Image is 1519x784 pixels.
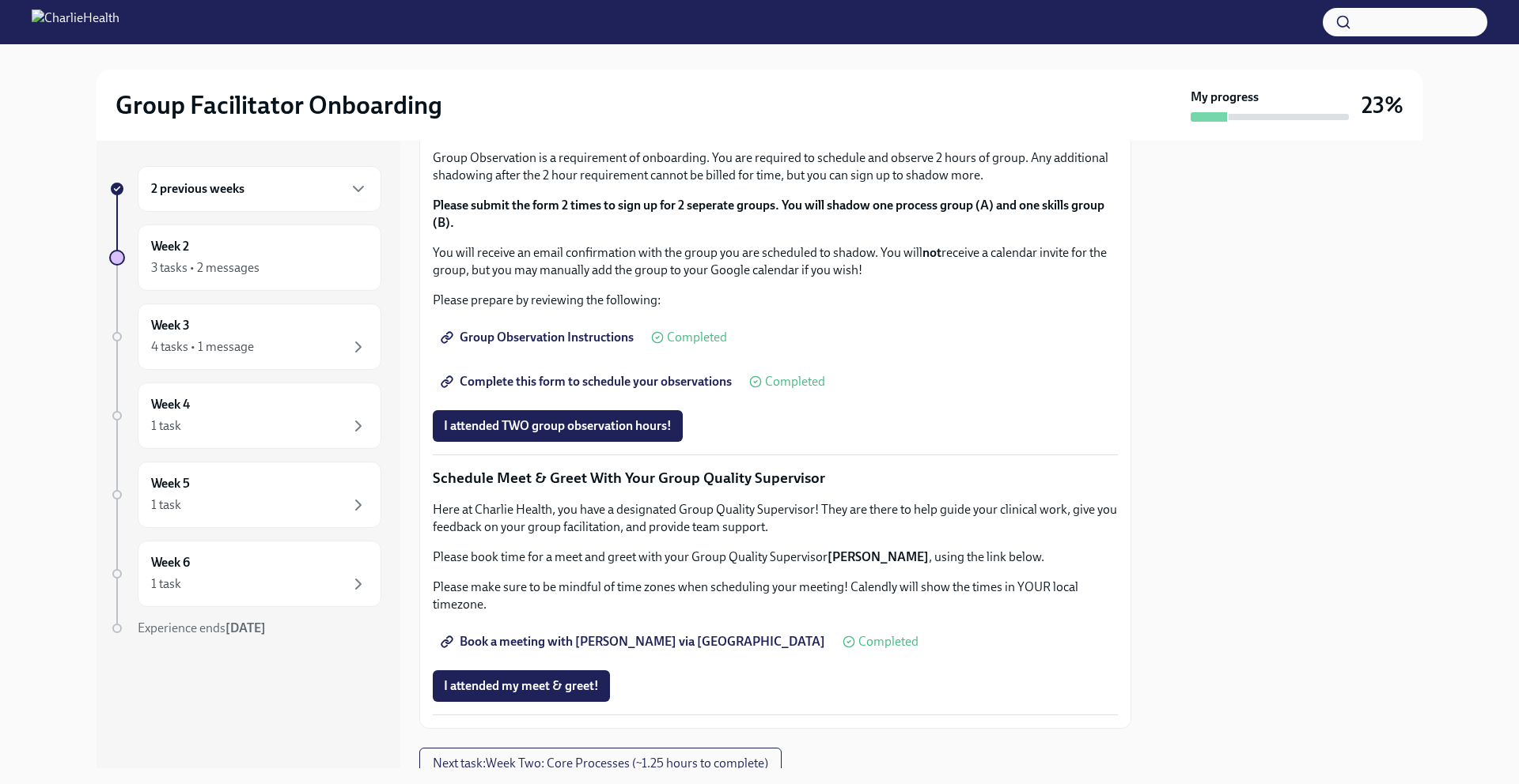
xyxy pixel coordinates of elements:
div: 1 task [151,575,181,593]
span: Completed [765,375,825,388]
h2: Group Facilitator Onboarding [116,89,442,121]
a: Week 51 task [109,462,381,528]
span: I attended TWO group observation hours! [444,418,672,434]
h6: Week 6 [151,554,190,571]
strong: [PERSON_NAME] [828,549,929,564]
h6: Week 4 [151,396,190,413]
button: I attended my meet & greet! [433,670,610,702]
p: Group Observation is a requirement of onboarding. You are required to schedule and observe 2 hour... [433,149,1118,184]
p: Please make sure to be mindful of time zones when scheduling your meeting! Calendly will show the... [433,579,1118,613]
div: 1 task [151,417,181,435]
div: 1 task [151,496,181,514]
a: Week 41 task [109,383,381,449]
strong: Please submit the form 2 times to sign up for 2 seperate groups. You will shadow one process grou... [433,198,1104,230]
span: Completed [858,635,919,648]
a: Week 34 tasks • 1 message [109,303,381,370]
a: Week 23 tasks • 2 messages [109,224,381,291]
a: Book a meeting with [PERSON_NAME] via [GEOGRAPHIC_DATA] [433,626,836,658]
span: Next task : Week Two: Core Processes (~1.25 hours to complete) [433,756,768,771]
span: Completed [667,331,727,344]
span: Experience ends [138,620,266,635]
p: You will receive an email confirmation with the group you are scheduled to shadow. You will recei... [433,244,1118,279]
h6: Week 2 [151,238,189,255]
button: I attended TWO group observation hours! [433,410,683,442]
strong: not [922,245,941,260]
div: 2 previous weeks [138,166,381,212]
h3: 23% [1362,91,1403,119]
strong: My progress [1191,89,1259,106]
span: Complete this form to schedule your observations [444,374,732,390]
strong: [DATE] [225,620,266,635]
p: Please prepare by reviewing the following: [433,292,1118,309]
a: Complete this form to schedule your observations [433,366,743,398]
span: I attended my meet & greet! [444,678,599,694]
img: CharlieHealth [32,9,119,35]
span: Book a meeting with [PERSON_NAME] via [GEOGRAPHIC_DATA] [444,634,825,650]
div: 4 tasks • 1 message [151,338,254,356]
button: Next task:Week Two: Core Processes (~1.25 hours to complete) [419,748,782,779]
a: Group Observation Instructions [433,322,645,353]
h6: Week 5 [151,475,190,492]
h6: 2 previous weeks [151,180,244,198]
p: Please book time for a meet and greet with your Group Quality Supervisor , using the link below. [433,548,1118,566]
h6: Week 3 [151,317,190,334]
p: Schedule Meet & Greet With Your Group Quality Supervisor [433,468,1118,488]
div: 3 tasks • 2 messages [151,259,259,277]
p: Here at Charlie Health, you have a designated Group Quality Supervisor! They are there to help gu... [433,501,1118,536]
a: Week 61 task [109,541,381,607]
span: Group Observation Instructions [444,330,634,345]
